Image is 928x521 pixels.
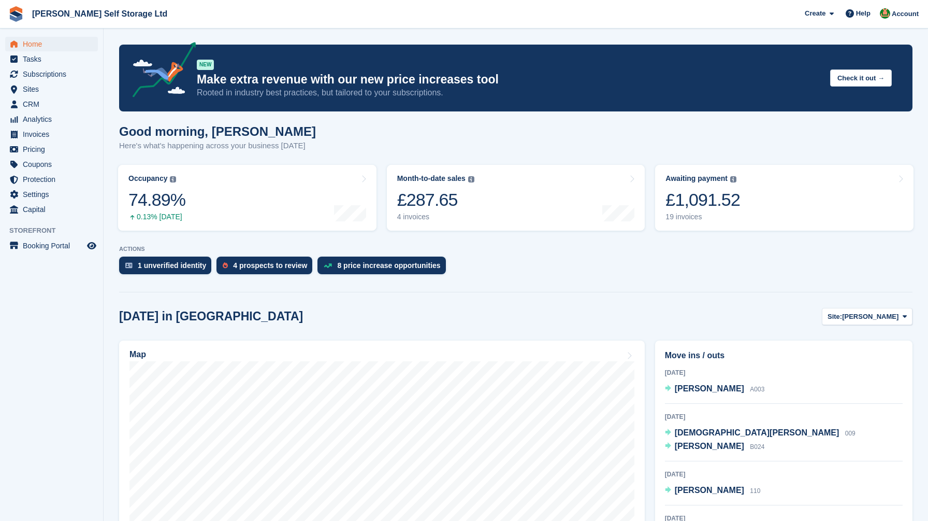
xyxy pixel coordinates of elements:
[397,213,474,221] div: 4 invoices
[197,87,822,98] p: Rooted in industry best practices, but tailored to your subscriptions.
[845,430,856,437] span: 009
[128,189,185,210] div: 74.89%
[750,487,760,495] span: 110
[665,440,765,454] a: [PERSON_NAME] B024
[128,213,185,221] div: 0.13% [DATE]
[5,127,98,142] a: menu
[23,172,85,187] span: Protection
[23,238,85,253] span: Booking Portal
[23,82,85,96] span: Sites
[170,176,176,182] img: icon-info-grey-7440780725fd019a000dd9b08b2336e03edf1995a4989e88bcd33f0948082b44.svg
[337,261,440,270] div: 8 price increase opportunities
[5,82,98,96] a: menu
[830,69,892,87] button: Check it out →
[5,172,98,187] a: menu
[23,202,85,217] span: Capital
[124,42,196,101] img: price-adjustments-announcement-icon-8257ccfd72463d97f412b2fc003d46551f7dbcb40ab6d574587a9cd5c0d94...
[822,308,912,325] button: Site: [PERSON_NAME]
[892,9,919,19] span: Account
[23,157,85,172] span: Coupons
[317,257,451,279] a: 8 price increase opportunities
[5,238,98,253] a: menu
[805,8,825,19] span: Create
[128,174,167,183] div: Occupancy
[5,52,98,66] a: menu
[665,383,765,396] a: [PERSON_NAME] A003
[665,412,903,421] div: [DATE]
[125,262,133,269] img: verify_identity-adf6edd0f0f0b5bbfe63781bf79b02c33cf7c696d77639b501bdc392416b5a36.svg
[28,5,171,22] a: [PERSON_NAME] Self Storage Ltd
[5,142,98,157] a: menu
[23,67,85,81] span: Subscriptions
[119,309,303,323] h2: [DATE] in [GEOGRAPHIC_DATA]
[23,187,85,202] span: Settings
[118,165,376,231] a: Occupancy 74.89% 0.13% [DATE]
[750,386,764,393] span: A003
[223,262,228,269] img: prospect-51fa495bee0391a8d652442698ab0144808aea92771e9ea1ae160a38d050c398.svg
[665,349,903,362] h2: Move ins / outs
[397,174,466,183] div: Month-to-date sales
[324,263,332,268] img: price_increase_opportunities-93ffe204e8149a01c8c9dc8f82e8f89637d9d84a8eef4429ea346261dce0b2c0.svg
[23,37,85,51] span: Home
[85,240,98,252] a: Preview store
[655,165,914,231] a: Awaiting payment £1,091.52 19 invoices
[216,257,317,279] a: 4 prospects to review
[23,127,85,142] span: Invoices
[468,176,474,182] img: icon-info-grey-7440780725fd019a000dd9b08b2336e03edf1995a4989e88bcd33f0948082b44.svg
[23,112,85,126] span: Analytics
[387,165,645,231] a: Month-to-date sales £287.65 4 invoices
[5,112,98,126] a: menu
[675,428,839,437] span: [DEMOGRAPHIC_DATA][PERSON_NAME]
[5,202,98,217] a: menu
[675,486,744,495] span: [PERSON_NAME]
[880,8,890,19] img: Joshua Wild
[842,312,898,322] span: [PERSON_NAME]
[5,157,98,172] a: menu
[23,142,85,157] span: Pricing
[138,261,206,270] div: 1 unverified identity
[665,213,740,221] div: 19 invoices
[397,189,474,210] div: £287.65
[675,442,744,450] span: [PERSON_NAME]
[119,140,316,152] p: Here's what's happening across your business [DATE]
[129,350,146,359] h2: Map
[23,52,85,66] span: Tasks
[9,226,103,236] span: Storefront
[675,384,744,393] span: [PERSON_NAME]
[730,176,736,182] img: icon-info-grey-7440780725fd019a000dd9b08b2336e03edf1995a4989e88bcd33f0948082b44.svg
[665,427,856,440] a: [DEMOGRAPHIC_DATA][PERSON_NAME] 009
[665,174,728,183] div: Awaiting payment
[828,312,842,322] span: Site:
[119,246,912,252] p: ACTIONS
[665,189,740,210] div: £1,091.52
[665,368,903,377] div: [DATE]
[5,97,98,111] a: menu
[5,37,98,51] a: menu
[23,97,85,111] span: CRM
[5,187,98,202] a: menu
[665,470,903,479] div: [DATE]
[233,261,307,270] div: 4 prospects to review
[750,443,764,450] span: B024
[856,8,871,19] span: Help
[5,67,98,81] a: menu
[8,6,24,22] img: stora-icon-8386f47178a22dfd0bd8f6a31ec36ba5ce8667c1dd55bd0f319d3a0aa187defe.svg
[197,72,822,87] p: Make extra revenue with our new price increases tool
[665,484,761,498] a: [PERSON_NAME] 110
[119,124,316,138] h1: Good morning, [PERSON_NAME]
[197,60,214,70] div: NEW
[119,257,216,279] a: 1 unverified identity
